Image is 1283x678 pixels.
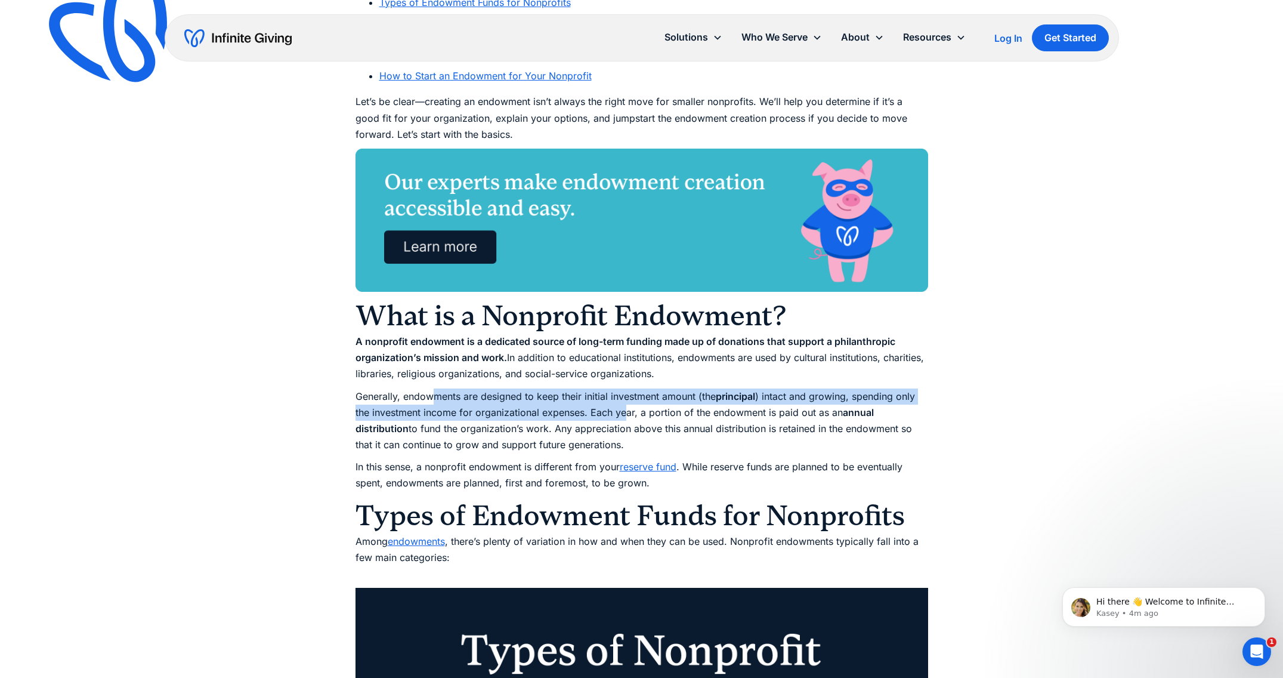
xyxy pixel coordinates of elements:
div: About [831,24,894,50]
div: Solutions [664,29,708,45]
h2: What is a Nonprofit Endowment? [355,298,928,334]
p: In this sense, a nonprofit endowment is different from your . While reserve funds are planned to ... [355,459,928,491]
div: Log In [994,33,1022,43]
a: How to Start an Endowment for Your Nonprofit [379,70,592,82]
strong: annual distribution [355,406,874,434]
a: endowments [388,535,445,547]
div: Resources [903,29,951,45]
div: Solutions [655,24,732,50]
strong: principal [716,390,755,402]
div: Who We Serve [732,24,831,50]
span: 1 [1267,637,1276,647]
iframe: Intercom notifications message [1044,562,1283,646]
div: About [841,29,870,45]
a: Log In [994,31,1022,45]
a: Get Started [1032,24,1109,51]
img: Our experts make endowment creation accessible and easy. Click to learn more. [355,149,928,292]
a: home [184,29,292,48]
div: Who We Serve [741,29,808,45]
div: Resources [894,24,975,50]
p: Let’s be clear—creating an endowment isn’t always the right move for smaller nonprofits. We’ll he... [355,94,928,143]
a: reserve fund [620,461,676,473]
p: Generally, endowments are designed to keep their initial investment amount (the ) intact and grow... [355,389,928,454]
h2: Types of Endowment Funds for Nonprofits [355,498,928,534]
p: In addition to educational institutions, endowments are used by cultural institutions, charities,... [355,334,928,383]
iframe: Intercom live chat [1242,637,1271,666]
p: Among , there’s plenty of variation in how and when they can be used. Nonprofit endowments typica... [355,534,928,583]
strong: A nonprofit endowment is a dedicated source of long-term funding made up of donations that suppor... [355,335,895,363]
